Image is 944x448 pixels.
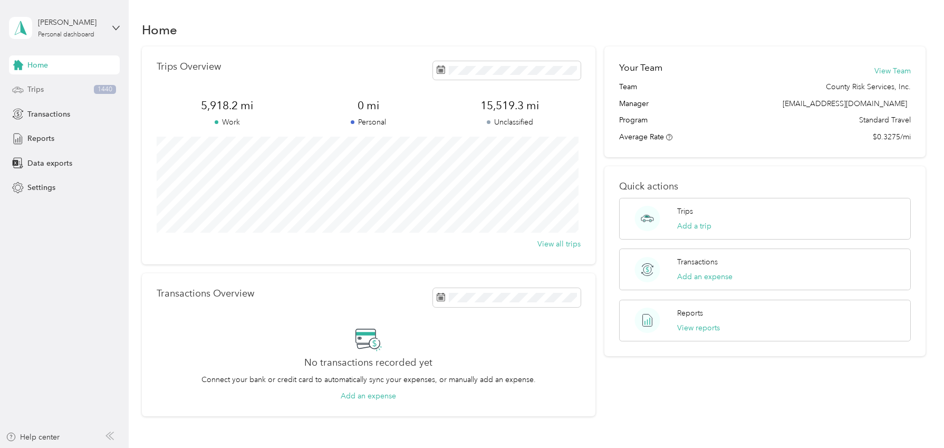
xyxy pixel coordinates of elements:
p: Quick actions [619,181,911,192]
button: Add an expense [677,271,733,282]
span: Transactions [27,109,70,120]
button: Help center [6,432,60,443]
button: View reports [677,322,720,333]
span: Trips [27,84,44,95]
iframe: Everlance-gr Chat Button Frame [885,389,944,448]
div: [PERSON_NAME] [38,17,104,28]
p: Reports [677,308,703,319]
p: Connect your bank or credit card to automatically sync your expenses, or manually add an expense. [201,374,536,385]
span: Home [27,60,48,71]
div: Personal dashboard [38,32,94,38]
span: Team [619,81,637,92]
p: Unclassified [439,117,581,128]
span: Program [619,115,648,126]
button: View all trips [537,239,581,250]
p: Personal [298,117,439,128]
button: View Team [874,65,911,77]
button: Add a trip [677,221,711,232]
p: Work [157,117,298,128]
span: Average Rate [619,132,664,141]
h2: No transactions recorded yet [304,357,432,368]
span: County Risk Services, Inc. [826,81,911,92]
span: $0.3275/mi [873,131,911,142]
span: Standard Travel [859,115,911,126]
span: 5,918.2 mi [157,98,298,113]
span: 15,519.3 mi [439,98,581,113]
p: Transactions [677,256,718,268]
span: Reports [27,133,54,144]
h2: Your Team [619,61,662,74]
h1: Home [142,24,177,35]
span: [EMAIL_ADDRESS][DOMAIN_NAME] [783,99,907,108]
span: 0 mi [298,98,439,113]
span: Data exports [27,158,72,169]
p: Trips [677,206,693,217]
p: Transactions Overview [157,288,254,299]
button: Add an expense [341,390,396,402]
span: Manager [619,98,649,109]
span: 1440 [94,85,116,94]
span: Settings [27,182,55,193]
p: Trips Overview [157,61,221,72]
